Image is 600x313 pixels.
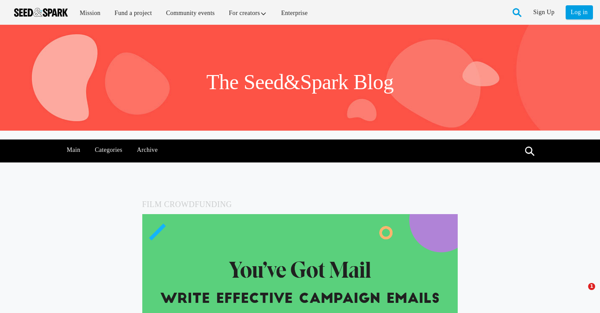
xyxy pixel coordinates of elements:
[570,283,591,304] iframe: Intercom live chat
[14,8,68,17] img: Seed amp; Spark
[206,69,393,95] h1: The Seed&Spark Blog
[108,4,158,23] a: Fund a project
[74,4,107,23] a: Mission
[160,4,221,23] a: Community events
[132,140,162,161] a: Archive
[588,283,595,290] span: 1
[142,198,458,211] h5: Film Crowdfunding
[566,5,593,19] a: Log in
[533,5,555,19] a: Sign Up
[223,4,274,23] a: For creators
[275,4,314,23] a: Enterprise
[62,140,85,161] a: Main
[90,140,127,161] a: Categories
